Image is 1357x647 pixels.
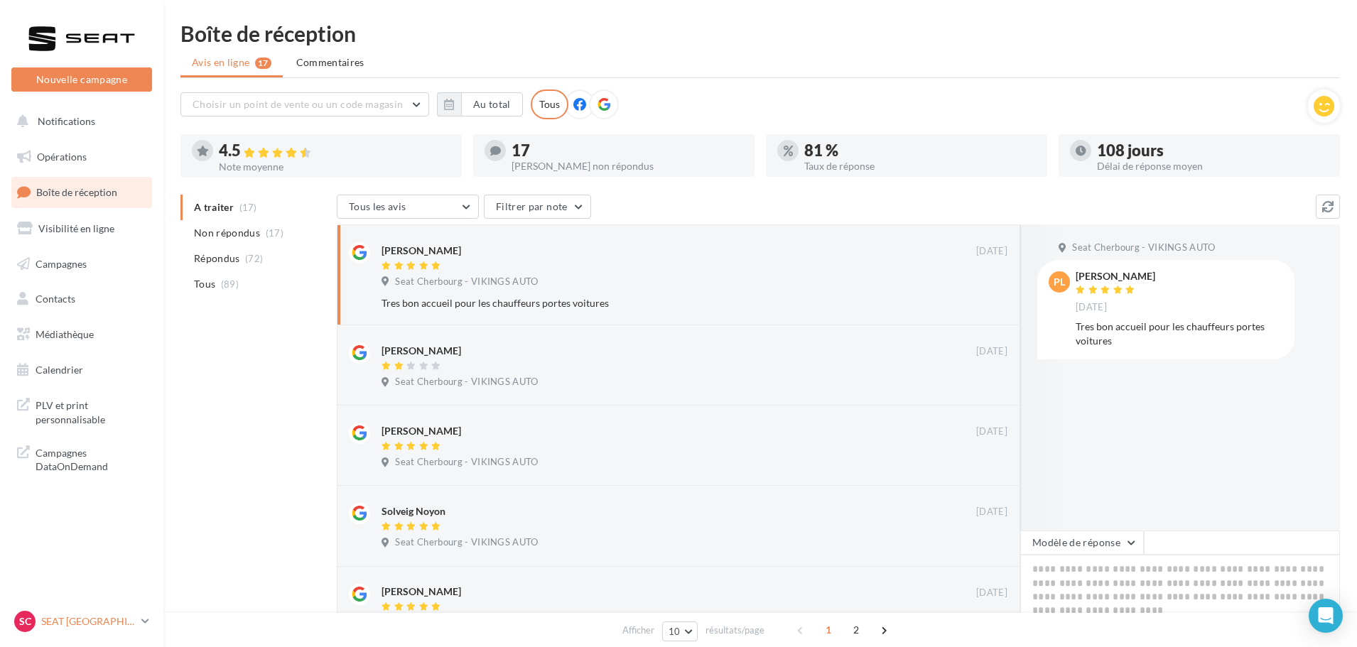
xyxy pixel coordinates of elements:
[437,92,523,116] button: Au total
[382,296,915,310] div: Tres bon accueil pour les chauffeurs portes voitures
[36,443,146,474] span: Campagnes DataOnDemand
[180,92,429,116] button: Choisir un point de vente ou un code magasin
[9,355,155,385] a: Calendrier
[395,276,538,288] span: Seat Cherbourg - VIKINGS AUTO
[194,251,240,266] span: Répondus
[669,626,681,637] span: 10
[622,624,654,637] span: Afficher
[395,376,538,388] span: Seat Cherbourg - VIKINGS AUTO
[804,143,1036,158] div: 81 %
[1097,161,1329,171] div: Délai de réponse moyen
[382,585,461,599] div: [PERSON_NAME]
[512,161,743,171] div: [PERSON_NAME] non répondus
[395,456,538,469] span: Seat Cherbourg - VIKINGS AUTO
[337,195,479,219] button: Tous les avis
[395,536,538,549] span: Seat Cherbourg - VIKINGS AUTO
[9,177,155,207] a: Boîte de réception
[382,504,445,518] div: Solveig Noyon
[9,107,149,136] button: Notifications
[9,437,155,479] a: Campagnes DataOnDemand
[1076,271,1155,281] div: [PERSON_NAME]
[219,143,450,159] div: 4.5
[36,328,94,340] span: Médiathèque
[705,624,764,637] span: résultats/page
[38,115,95,127] span: Notifications
[1054,275,1065,289] span: PL
[662,621,698,641] button: 10
[976,506,1007,518] span: [DATE]
[245,253,263,264] span: (72)
[41,614,136,629] p: SEAT [GEOGRAPHIC_DATA]
[36,257,87,269] span: Campagnes
[382,424,461,438] div: [PERSON_NAME]
[36,293,75,305] span: Contacts
[194,277,215,291] span: Tous
[9,249,155,279] a: Campagnes
[266,227,283,239] span: (17)
[36,186,117,198] span: Boîte de réception
[296,56,364,68] span: Commentaires
[512,143,743,158] div: 17
[349,200,406,212] span: Tous les avis
[484,195,591,219] button: Filtrer par note
[461,92,523,116] button: Au total
[219,162,450,172] div: Note moyenne
[1076,301,1107,314] span: [DATE]
[1309,599,1343,633] div: Open Intercom Messenger
[976,345,1007,358] span: [DATE]
[9,214,155,244] a: Visibilité en ligne
[382,344,461,358] div: [PERSON_NAME]
[9,284,155,314] a: Contacts
[38,222,114,234] span: Visibilité en ligne
[1072,241,1215,254] span: Seat Cherbourg - VIKINGS AUTO
[36,364,83,376] span: Calendrier
[976,245,1007,258] span: [DATE]
[382,244,461,258] div: [PERSON_NAME]
[9,320,155,349] a: Médiathèque
[531,89,568,119] div: Tous
[804,161,1036,171] div: Taux de réponse
[976,425,1007,438] span: [DATE]
[11,67,152,92] button: Nouvelle campagne
[180,23,1340,44] div: Boîte de réception
[9,142,155,172] a: Opérations
[194,226,260,240] span: Non répondus
[1076,320,1283,348] div: Tres bon accueil pour les chauffeurs portes voitures
[221,278,239,290] span: (89)
[9,390,155,432] a: PLV et print personnalisable
[817,619,840,641] span: 1
[19,614,31,629] span: SC
[1097,143,1329,158] div: 108 jours
[976,587,1007,599] span: [DATE]
[193,98,403,110] span: Choisir un point de vente ou un code magasin
[11,608,152,635] a: SC SEAT [GEOGRAPHIC_DATA]
[36,396,146,426] span: PLV et print personnalisable
[1020,531,1144,555] button: Modèle de réponse
[37,151,87,163] span: Opérations
[845,619,867,641] span: 2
